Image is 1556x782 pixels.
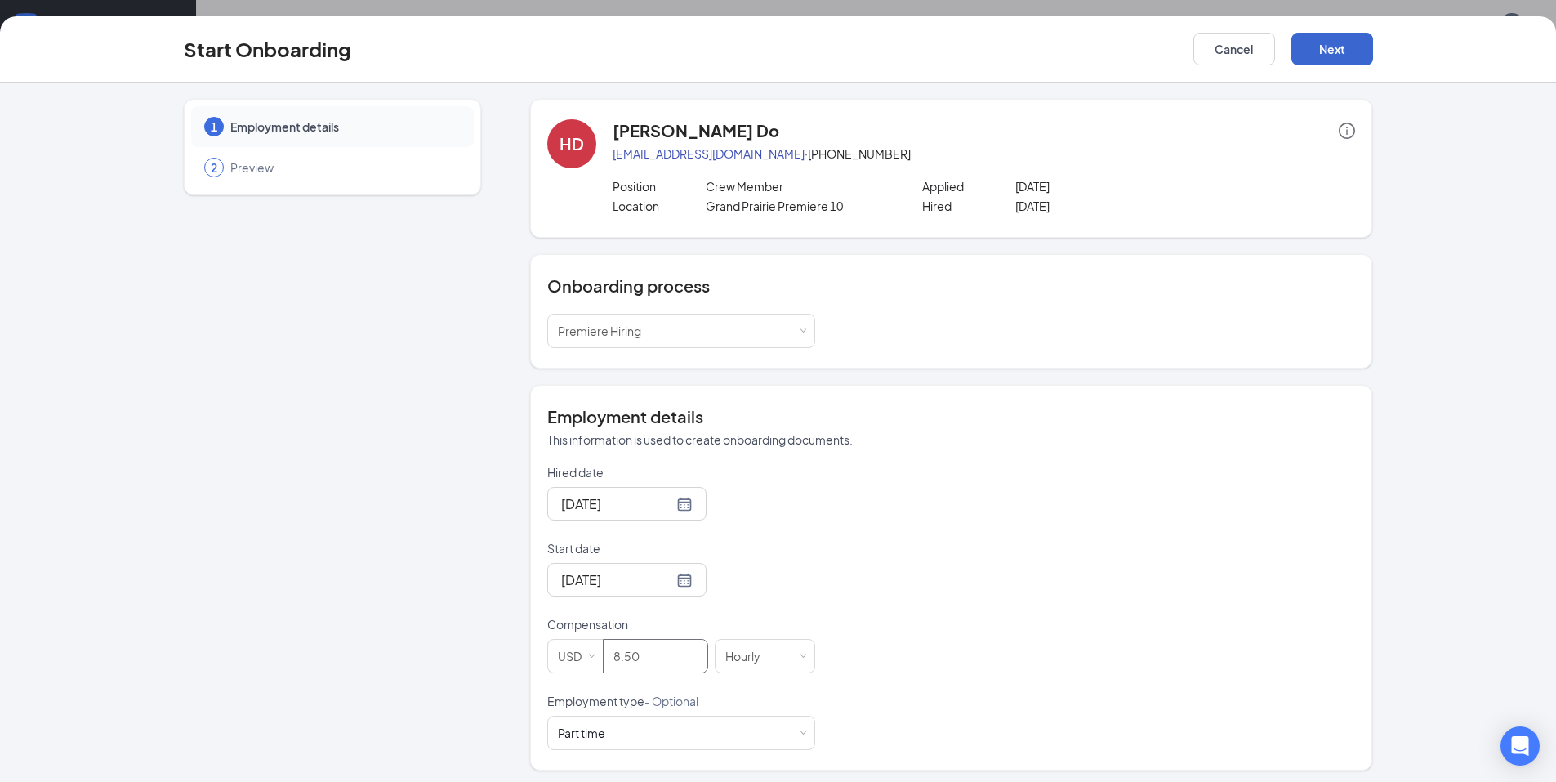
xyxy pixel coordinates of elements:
[547,431,1355,448] p: This information is used to create onboarding documents.
[922,198,1015,214] p: Hired
[558,725,617,741] div: [object Object]
[558,324,641,338] span: Premiere Hiring
[547,275,1355,297] h4: Onboarding process
[547,693,815,709] p: Employment type
[604,640,707,673] input: Amount
[558,640,593,673] div: USD
[1291,33,1373,65] button: Next
[706,198,891,214] p: Grand Prairie Premiere 10
[644,694,698,708] span: - Optional
[211,118,217,135] span: 1
[547,540,815,556] p: Start date
[561,570,673,590] input: Sep 18, 2025
[725,640,772,673] div: Hourly
[706,178,891,194] p: Crew Member
[184,35,351,63] h3: Start Onboarding
[561,494,673,514] input: Sep 16, 2025
[547,405,1355,428] h4: Employment details
[613,119,779,142] h4: [PERSON_NAME] Do
[613,146,805,161] a: [EMAIL_ADDRESS][DOMAIN_NAME]
[922,178,1015,194] p: Applied
[613,198,706,214] p: Location
[613,145,1355,162] p: · [PHONE_NUMBER]
[1339,123,1355,139] span: info-circle
[613,178,706,194] p: Position
[1015,178,1201,194] p: [DATE]
[1015,198,1201,214] p: [DATE]
[1193,33,1275,65] button: Cancel
[211,159,217,176] span: 2
[558,315,653,347] div: [object Object]
[547,464,815,480] p: Hired date
[230,159,457,176] span: Preview
[1500,726,1540,766] div: Open Intercom Messenger
[547,616,815,632] p: Compensation
[558,725,605,741] div: Part time
[560,132,584,155] div: HD
[230,118,457,135] span: Employment details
